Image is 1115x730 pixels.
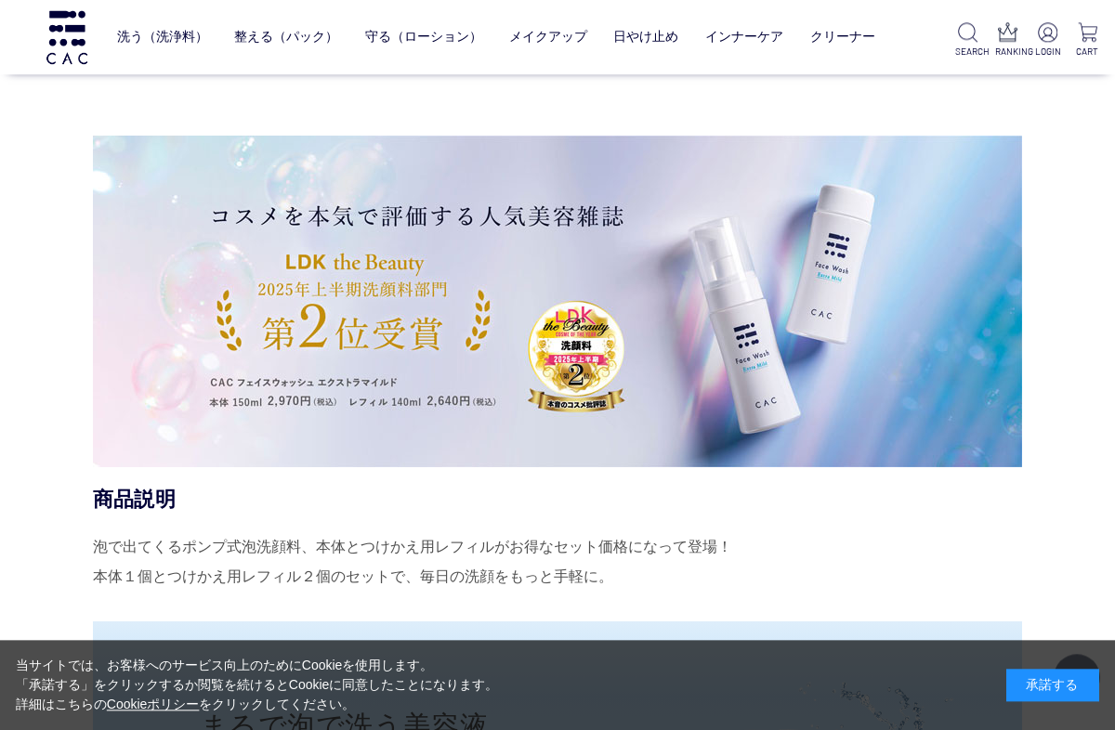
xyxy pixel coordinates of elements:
a: 洗う（洗浄料） [117,15,208,59]
p: RANKING [995,45,1020,59]
a: 整える（パック） [234,15,338,59]
a: 日やけ止め [613,15,678,59]
div: 当サイトでは、お客様へのサービス向上のためにCookieを使用します。 「承諾する」をクリックするか閲覧を続けるとCookieに同意したことになります。 詳細はこちらの をクリックしてください。 [16,656,499,714]
a: RANKING [995,22,1020,59]
a: Cookieポリシー [107,697,200,711]
p: SEARCH [955,45,980,59]
a: クリーナー [810,15,875,59]
img: logo [44,10,90,63]
a: 守る（ローション） [365,15,482,59]
a: インナーケア [705,15,783,59]
a: SEARCH [955,22,980,59]
div: 商品説明 [93,486,1022,513]
p: CART [1075,45,1100,59]
a: CART [1075,22,1100,59]
img: CACフェイスウォッシュLDKベストコスメ受賞 [93,136,1022,467]
p: LOGIN [1035,45,1060,59]
a: メイクアップ [509,15,587,59]
p: 泡で出てくるポンプ式泡洗顔料、本体とつけかえ用レフィルがお得なセット価格になって登場！ 本体１個とつけかえ用レフィル２個のセットで、毎日の洗顔をもっと手軽に。 [93,532,1022,621]
div: 承諾する [1006,669,1099,701]
a: LOGIN [1035,22,1060,59]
